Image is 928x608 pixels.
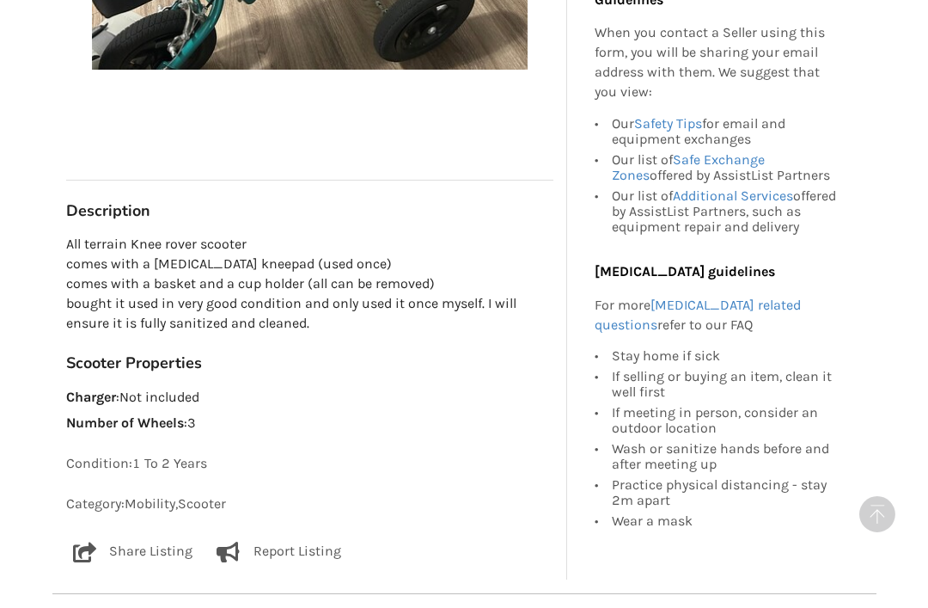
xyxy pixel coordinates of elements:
div: Our list of offered by AssistList Partners, such as equipment repair and delivery [612,186,840,235]
div: Wear a mask [612,512,840,530]
b: [MEDICAL_DATA] guidelines [595,263,775,279]
div: If meeting in person, consider an outdoor location [612,403,840,439]
a: [MEDICAL_DATA] related questions [595,297,801,333]
div: Stay home if sick [612,349,840,367]
strong: Charger [66,389,116,405]
a: Safety Tips [634,115,702,132]
p: For more refer to our FAQ [595,296,840,335]
p: : Not included [66,388,553,408]
div: Our for email and equipment exchanges [612,116,840,150]
p: Condition: 1 To 2 Years [66,454,553,474]
p: Share Listing [109,542,192,562]
h3: Scooter Properties [66,353,553,373]
strong: Number of Wheels [66,415,184,431]
p: : 3 [66,414,553,433]
h3: Description [66,201,553,221]
div: Our list of offered by AssistList Partners [612,150,840,186]
div: Practice physical distancing - stay 2m apart [612,476,840,512]
p: Report Listing [253,542,341,562]
a: Safe Exchange Zones [612,151,765,183]
div: Wash or sanitize hands before and after meeting up [612,439,840,476]
p: Category: Mobility , Scooter [66,494,553,514]
a: Additional Services [673,187,793,204]
p: When you contact a Seller using this form, you will be sharing your email address with them. We s... [595,24,840,102]
p: All terrain Knee rover scooter comes with a [MEDICAL_DATA] kneepad (used once) comes with a baske... [66,235,553,333]
div: If selling or buying an item, clean it well first [612,367,840,403]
